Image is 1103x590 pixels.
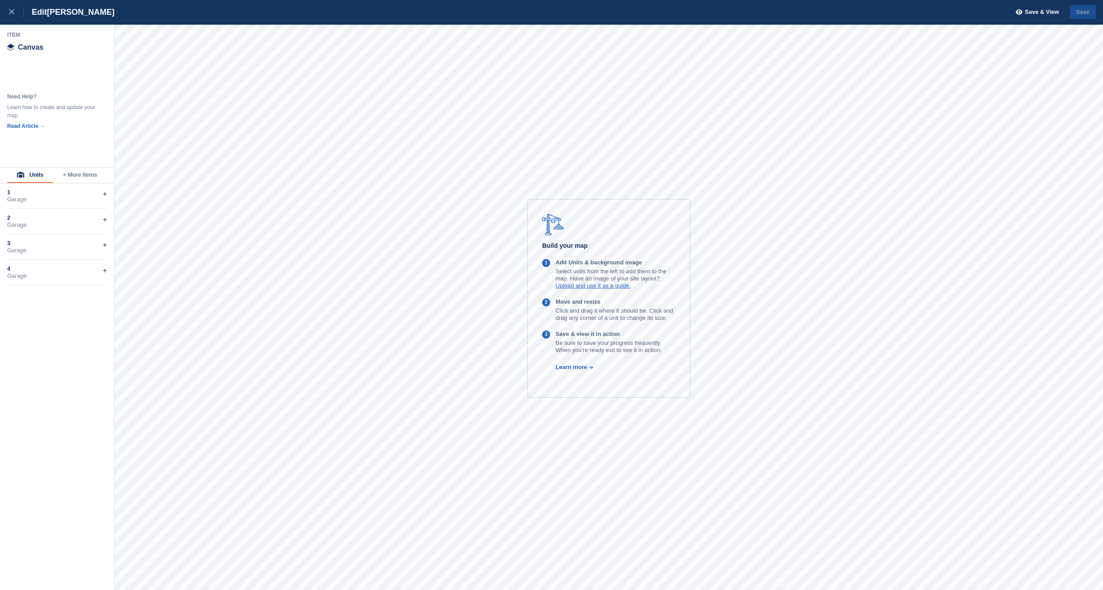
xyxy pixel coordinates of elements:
[7,44,14,51] img: canvas-icn.9d1aba5b.svg
[24,7,115,17] div: Edit [PERSON_NAME]
[556,282,631,289] a: Upload and use it as a guide.
[7,234,107,260] div: 3Garage+
[7,189,107,196] div: 1
[7,265,107,272] div: 4
[7,272,107,280] div: Garage
[7,240,107,247] div: 3
[556,259,675,266] p: Add Units & background image
[1025,8,1059,17] span: Save & View
[7,247,107,254] div: Garage
[7,196,107,203] div: Garage
[545,331,547,339] div: 3
[556,331,675,338] p: Save & view it in action
[7,183,107,209] div: 1Garage+
[7,209,107,234] div: 2Garage+
[7,31,107,38] div: Item
[1011,5,1059,20] button: Save & View
[18,44,43,51] span: Canvas
[7,93,97,101] div: Need Help?
[545,299,547,306] div: 2
[556,268,675,282] p: Select units from the left to add them to the map. Have an image of your site layout?
[7,123,45,129] a: Read Article →
[556,298,675,306] p: Move and resize
[7,168,53,183] button: Units
[542,241,675,251] h6: Build your map
[556,340,675,354] p: Be sure to save your progress frequently. When you're ready exit to see it in action.
[103,214,107,225] div: +
[103,189,107,199] div: +
[545,259,547,267] div: 1
[103,240,107,250] div: +
[1070,5,1096,20] button: Save
[7,214,107,221] div: 2
[53,168,107,183] button: + More Items
[556,307,675,322] p: Click and drag it where it should be. Click and drag any corner of a unit to change its size.
[7,260,107,285] div: 4Garage+
[542,364,594,370] a: Learn more
[7,103,97,119] div: Learn how to create and update your map.
[103,265,107,276] div: +
[7,221,107,229] div: Garage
